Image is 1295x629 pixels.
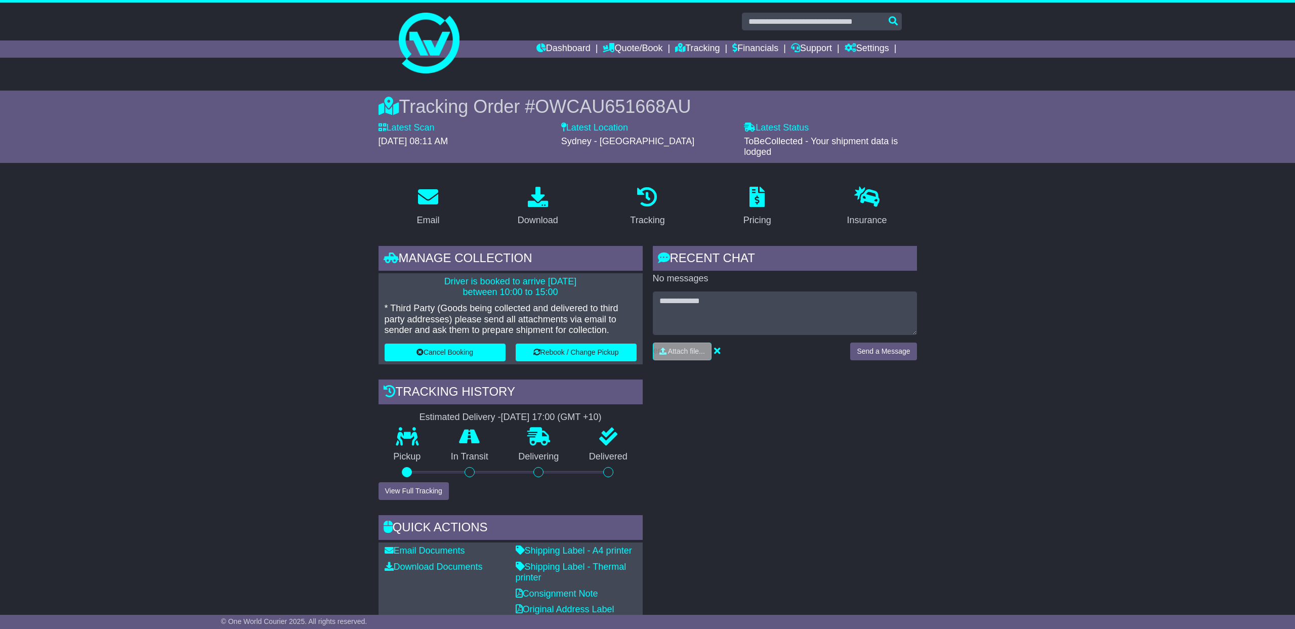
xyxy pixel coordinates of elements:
[516,589,598,599] a: Consignment Note
[536,40,591,58] a: Dashboard
[623,183,671,231] a: Tracking
[516,344,637,361] button: Rebook / Change Pickup
[511,183,565,231] a: Download
[847,214,887,227] div: Insurance
[653,273,917,284] p: No messages
[744,122,809,134] label: Latest Status
[535,96,691,117] span: OWCAU651668AU
[516,604,614,614] a: Original Address Label
[379,122,435,134] label: Latest Scan
[379,515,643,542] div: Quick Actions
[379,380,643,407] div: Tracking history
[675,40,720,58] a: Tracking
[630,214,664,227] div: Tracking
[516,546,632,556] a: Shipping Label - A4 printer
[379,136,448,146] span: [DATE] 08:11 AM
[744,136,898,157] span: ToBeCollected - Your shipment data is lodged
[841,183,894,231] a: Insurance
[410,183,446,231] a: Email
[385,546,465,556] a: Email Documents
[518,214,558,227] div: Download
[385,303,637,336] p: * Third Party (Goods being collected and delivered to third party addresses) please send all atta...
[732,40,778,58] a: Financials
[501,412,602,423] div: [DATE] 17:00 (GMT +10)
[561,136,694,146] span: Sydney - [GEOGRAPHIC_DATA]
[504,451,574,463] p: Delivering
[416,214,439,227] div: Email
[574,451,643,463] p: Delivered
[221,617,367,625] span: © One World Courier 2025. All rights reserved.
[561,122,628,134] label: Latest Location
[653,246,917,273] div: RECENT CHAT
[385,344,506,361] button: Cancel Booking
[385,562,483,572] a: Download Documents
[516,562,626,583] a: Shipping Label - Thermal printer
[379,96,917,117] div: Tracking Order #
[436,451,504,463] p: In Transit
[385,276,637,298] p: Driver is booked to arrive [DATE] between 10:00 to 15:00
[603,40,662,58] a: Quote/Book
[737,183,778,231] a: Pricing
[743,214,771,227] div: Pricing
[850,343,916,360] button: Send a Message
[379,451,436,463] p: Pickup
[791,40,832,58] a: Support
[379,412,643,423] div: Estimated Delivery -
[379,482,449,500] button: View Full Tracking
[379,246,643,273] div: Manage collection
[845,40,889,58] a: Settings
